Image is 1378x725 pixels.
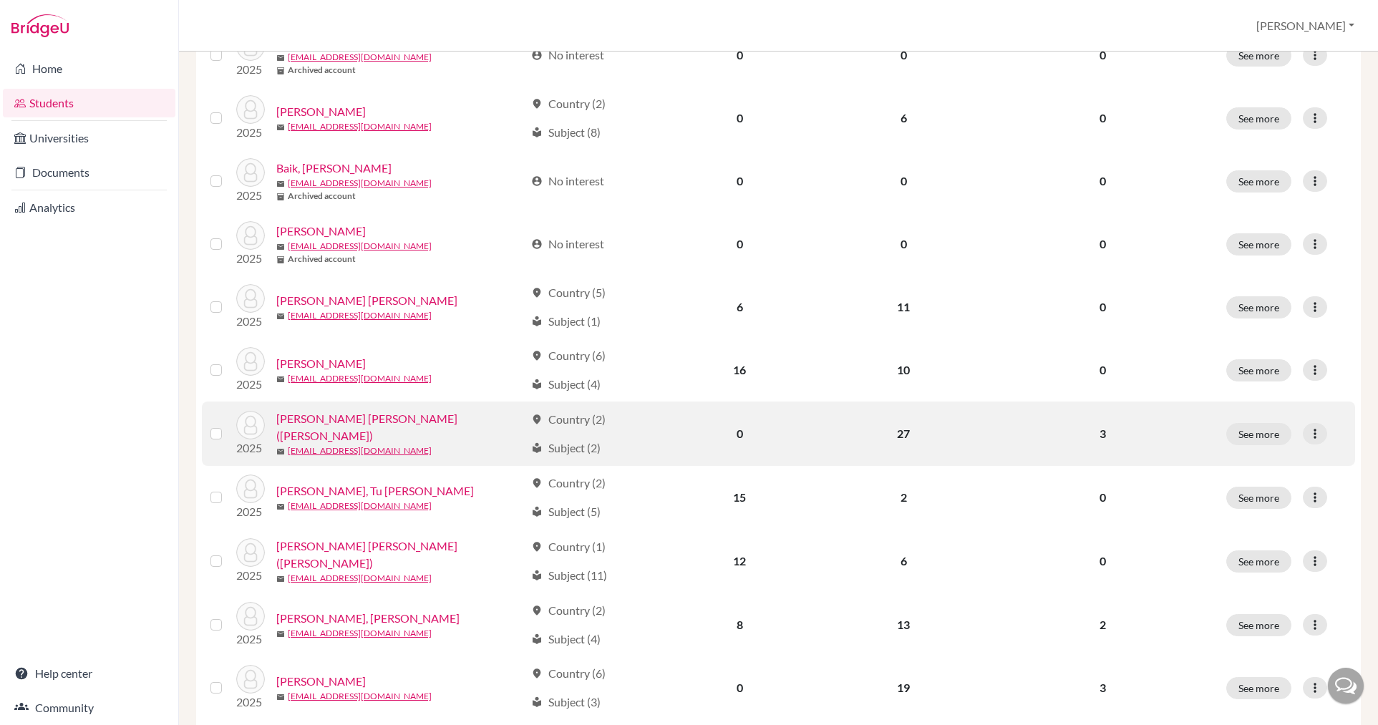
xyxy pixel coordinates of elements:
a: [EMAIL_ADDRESS][DOMAIN_NAME] [288,372,432,385]
b: Archived account [288,253,356,266]
button: [PERSON_NAME] [1250,12,1361,39]
a: Help center [3,659,175,688]
b: Archived account [288,190,356,203]
img: Boulin, Angelina [236,347,265,376]
img: Baik, Joon Woo [236,158,265,187]
button: See more [1226,170,1291,193]
div: No interest [531,47,604,64]
div: Country (2) [531,411,606,428]
span: local_library [531,316,543,327]
td: 11 [820,276,988,339]
button: See more [1226,677,1291,699]
img: Bui Nguyen, Hai Anh (Tammy) [236,538,265,567]
p: 3 [996,425,1209,442]
p: 2025 [236,439,265,457]
span: mail [276,693,285,701]
span: mail [276,630,285,638]
a: Community [3,694,175,722]
td: 0 [820,150,988,213]
a: [PERSON_NAME] [276,673,366,690]
p: 0 [996,110,1209,127]
button: See more [1226,550,1291,573]
td: 15 [660,466,820,529]
p: 2025 [236,503,265,520]
img: Bui, Tu Anh [236,475,265,503]
button: See more [1226,233,1291,256]
span: mail [276,502,285,511]
a: Universities [3,124,175,152]
span: local_library [531,442,543,454]
span: local_library [531,570,543,581]
td: 0 [820,213,988,276]
span: mail [276,575,285,583]
td: 0 [660,87,820,150]
a: [EMAIL_ADDRESS][DOMAIN_NAME] [288,500,432,512]
a: [PERSON_NAME], [PERSON_NAME] [276,610,460,627]
button: See more [1226,614,1291,636]
span: location_on [531,98,543,110]
button: See more [1226,44,1291,67]
span: mail [276,243,285,251]
td: 0 [660,402,820,466]
span: account_circle [531,238,543,250]
div: Subject (8) [531,124,601,141]
div: Subject (5) [531,503,601,520]
button: See more [1226,423,1291,445]
div: Subject (2) [531,439,601,457]
img: Bhambi, Navya Sanjeev [236,284,265,313]
div: Country (6) [531,347,606,364]
div: Country (2) [531,95,606,112]
a: [EMAIL_ADDRESS][DOMAIN_NAME] [288,240,432,253]
button: See more [1226,107,1291,130]
td: 16 [660,339,820,402]
p: 2025 [236,567,265,584]
p: 2025 [236,694,265,711]
a: Documents [3,158,175,187]
div: Subject (4) [531,631,601,648]
p: 2025 [236,313,265,330]
p: 2 [996,616,1209,633]
img: Bech, Nikolaj [236,221,265,250]
span: location_on [531,287,543,298]
span: location_on [531,414,543,425]
p: 2025 [236,631,265,648]
span: mail [276,312,285,321]
p: 0 [996,235,1209,253]
b: Archived account [288,64,356,77]
span: account_circle [531,49,543,61]
div: No interest [531,235,604,253]
div: Country (2) [531,475,606,492]
span: mail [276,180,285,188]
td: 19 [820,656,988,719]
div: No interest [531,172,604,190]
div: Subject (3) [531,694,601,711]
span: mail [276,447,285,456]
a: [EMAIL_ADDRESS][DOMAIN_NAME] [288,627,432,640]
div: Country (6) [531,665,606,682]
td: 2 [820,466,988,529]
a: Home [3,54,175,83]
p: 2025 [236,61,265,78]
div: Country (5) [531,284,606,301]
span: inventory_2 [276,256,285,264]
a: [EMAIL_ADDRESS][DOMAIN_NAME] [288,444,432,457]
span: local_library [531,127,543,138]
p: 2025 [236,376,265,393]
span: Help [32,10,62,23]
a: Students [3,89,175,117]
div: Subject (1) [531,313,601,330]
p: 2025 [236,187,265,204]
img: Bridge-U [11,14,69,37]
a: [PERSON_NAME], Tu [PERSON_NAME] [276,482,474,500]
span: local_library [531,506,543,517]
a: [EMAIL_ADDRESS][DOMAIN_NAME] [288,309,432,322]
td: 6 [660,276,820,339]
button: See more [1226,359,1291,381]
td: 12 [660,529,820,593]
td: 8 [660,593,820,656]
td: 6 [820,529,988,593]
button: See more [1226,487,1291,509]
span: mail [276,123,285,132]
img: Chae, EunJi [236,665,265,694]
span: inventory_2 [276,193,285,201]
